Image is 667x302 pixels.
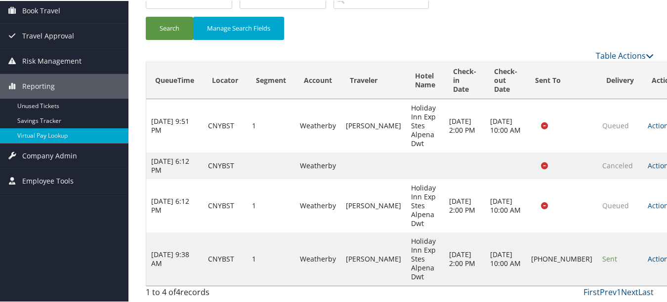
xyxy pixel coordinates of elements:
[341,231,406,285] td: [PERSON_NAME]
[485,178,526,231] td: [DATE] 10:00 AM
[444,178,485,231] td: [DATE] 2:00 PM
[146,178,203,231] td: [DATE] 6:12 PM
[247,98,295,151] td: 1
[485,61,526,98] th: Check-out Date: activate to sort column ascending
[22,168,74,192] span: Employee Tools
[176,286,180,297] span: 4
[596,49,654,60] a: Table Actions
[406,61,444,98] th: Hotel Name: activate to sort column descending
[617,286,621,297] a: 1
[22,73,55,98] span: Reporting
[638,286,654,297] a: Last
[247,231,295,285] td: 1
[193,16,284,39] button: Manage Search Fields
[146,98,203,151] td: [DATE] 9:51 PM
[597,61,643,98] th: Delivery: activate to sort column ascending
[406,178,444,231] td: Holiday Inn Exp Stes Alpena Dwt
[602,253,617,263] span: Sent
[203,178,247,231] td: CNYBST
[203,151,247,178] td: CNYBST
[485,98,526,151] td: [DATE] 10:00 AM
[295,231,341,285] td: Weatherby
[341,98,406,151] td: [PERSON_NAME]
[295,98,341,151] td: Weatherby
[485,231,526,285] td: [DATE] 10:00 AM
[406,231,444,285] td: Holiday Inn Exp Stes Alpena Dwt
[584,286,600,297] a: First
[295,151,341,178] td: Weatherby
[247,178,295,231] td: 1
[146,285,262,302] div: 1 to 4 of records
[146,61,203,98] th: QueueTime: activate to sort column ascending
[526,231,597,285] td: [PHONE_NUMBER]
[444,98,485,151] td: [DATE] 2:00 PM
[146,16,193,39] button: Search
[341,178,406,231] td: [PERSON_NAME]
[22,23,74,47] span: Travel Approval
[203,231,247,285] td: CNYBST
[22,143,77,167] span: Company Admin
[146,151,203,178] td: [DATE] 6:12 PM
[295,61,341,98] th: Account: activate to sort column ascending
[444,231,485,285] td: [DATE] 2:00 PM
[444,61,485,98] th: Check-in Date: activate to sort column ascending
[247,61,295,98] th: Segment: activate to sort column ascending
[295,178,341,231] td: Weatherby
[406,98,444,151] td: Holiday Inn Exp Stes Alpena Dwt
[22,48,82,73] span: Risk Management
[600,286,617,297] a: Prev
[526,61,597,98] th: Sent To: activate to sort column ascending
[203,61,247,98] th: Locator: activate to sort column ascending
[146,231,203,285] td: [DATE] 9:38 AM
[602,160,633,169] span: Canceled
[602,120,629,129] span: Queued
[621,286,638,297] a: Next
[602,200,629,209] span: Queued
[341,61,406,98] th: Traveler: activate to sort column ascending
[203,98,247,151] td: CNYBST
